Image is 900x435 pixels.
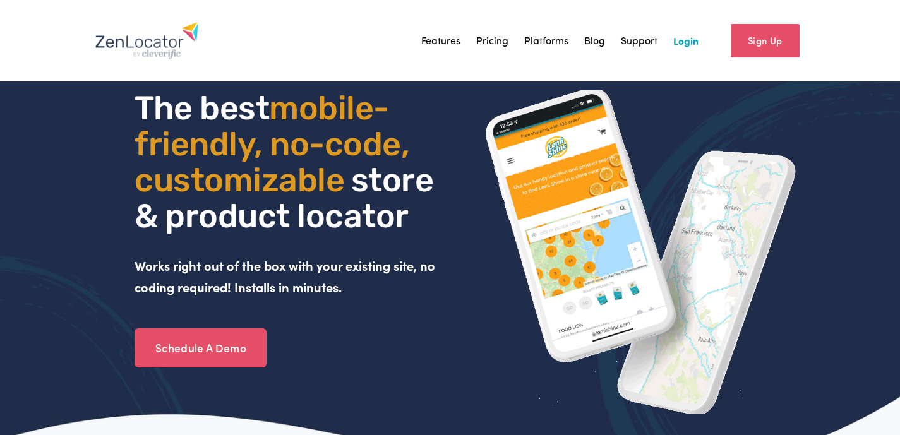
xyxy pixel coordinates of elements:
strong: Works right out of the box with your existing site, no coding required! Installs in minutes. [135,257,438,295]
span: mobile- friendly, no-code, customizable [135,88,416,200]
a: Blog [584,31,605,50]
a: Support [621,31,657,50]
a: Pricing [476,31,508,50]
a: Schedule A Demo [135,328,267,367]
span: The best [135,88,269,128]
a: Login [673,31,699,50]
a: Sign Up [731,24,800,57]
img: Zenlocator [95,21,199,59]
img: ZenLocator phone mockup gif [485,90,797,414]
a: Features [421,31,460,50]
span: store & product locator [135,160,440,235]
a: Platforms [524,31,568,50]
